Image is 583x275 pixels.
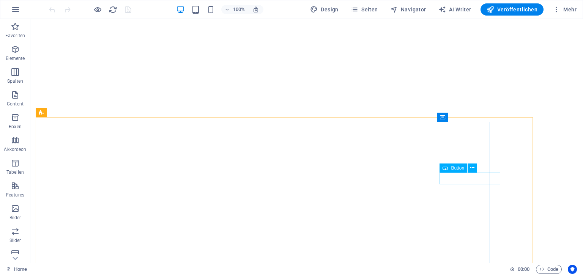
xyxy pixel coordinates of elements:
p: Boxen [9,124,22,130]
button: Seiten [348,3,381,16]
span: AI Writer [438,6,471,13]
i: Bei Größenänderung Zoomstufe automatisch an das gewählte Gerät anpassen. [252,6,259,13]
p: Features [6,192,24,198]
span: 00 00 [518,265,529,274]
span: Veröffentlichen [487,6,537,13]
span: Navigator [390,6,426,13]
button: Usercentrics [568,265,577,274]
a: Klick, um Auswahl aufzuheben. Doppelklick öffnet Seitenverwaltung [6,265,27,274]
span: Button [451,166,464,170]
p: Tabellen [6,169,24,175]
button: Mehr [550,3,580,16]
span: Design [310,6,339,13]
p: Favoriten [5,33,25,39]
p: Bilder [9,215,21,221]
button: Veröffentlichen [481,3,544,16]
button: Code [536,265,562,274]
div: Design (Strg+Alt+Y) [307,3,342,16]
p: Content [7,101,24,107]
button: Klicke hier, um den Vorschau-Modus zu verlassen [93,5,102,14]
button: AI Writer [435,3,474,16]
p: Elemente [6,55,25,61]
button: 100% [221,5,248,14]
p: Slider [9,237,21,244]
h6: 100% [233,5,245,14]
span: : [523,266,524,272]
button: Design [307,3,342,16]
i: Seite neu laden [109,5,117,14]
span: Code [539,265,558,274]
h6: Session-Zeit [510,265,530,274]
p: Akkordeon [4,146,26,152]
span: Mehr [553,6,577,13]
button: Navigator [387,3,429,16]
p: Spalten [7,78,23,84]
span: Seiten [351,6,378,13]
button: reload [108,5,117,14]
